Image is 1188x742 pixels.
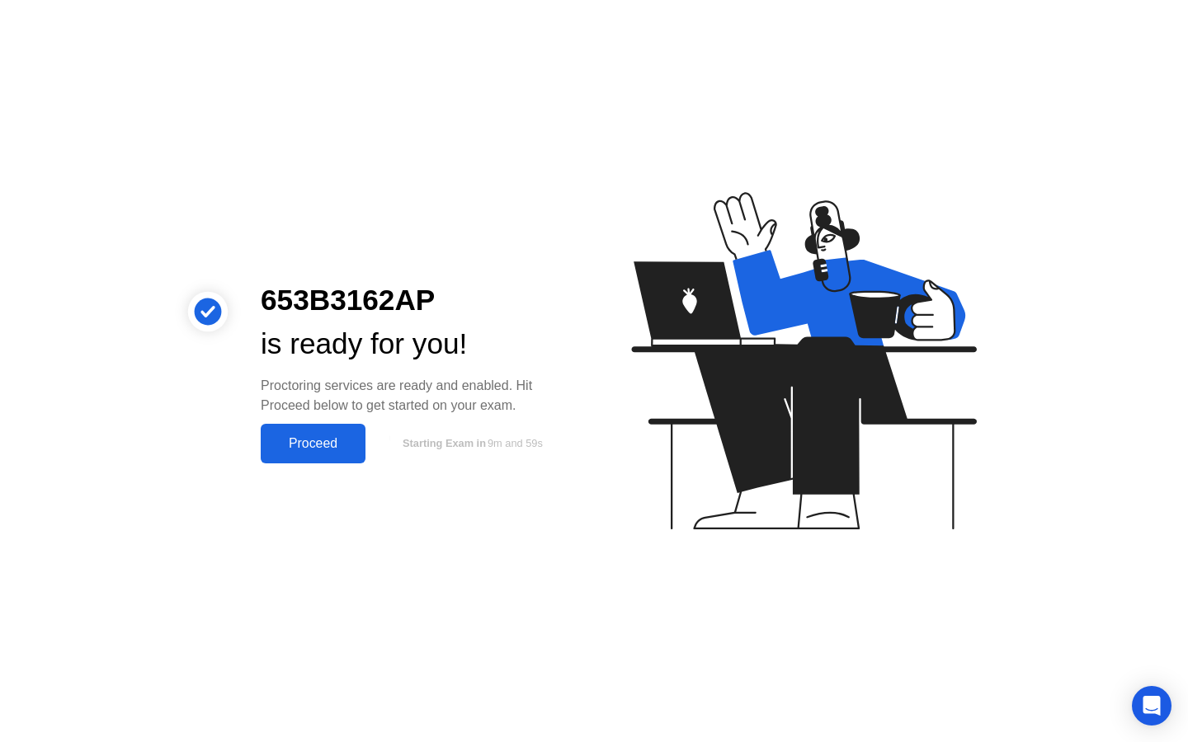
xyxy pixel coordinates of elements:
[1132,686,1171,726] div: Open Intercom Messenger
[266,436,361,451] div: Proceed
[488,437,543,449] span: 9m and 59s
[261,279,568,322] div: 653B3162AP
[374,428,568,459] button: Starting Exam in9m and 59s
[261,424,365,463] button: Proceed
[261,376,568,416] div: Proctoring services are ready and enabled. Hit Proceed below to get started on your exam.
[261,322,568,366] div: is ready for you!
